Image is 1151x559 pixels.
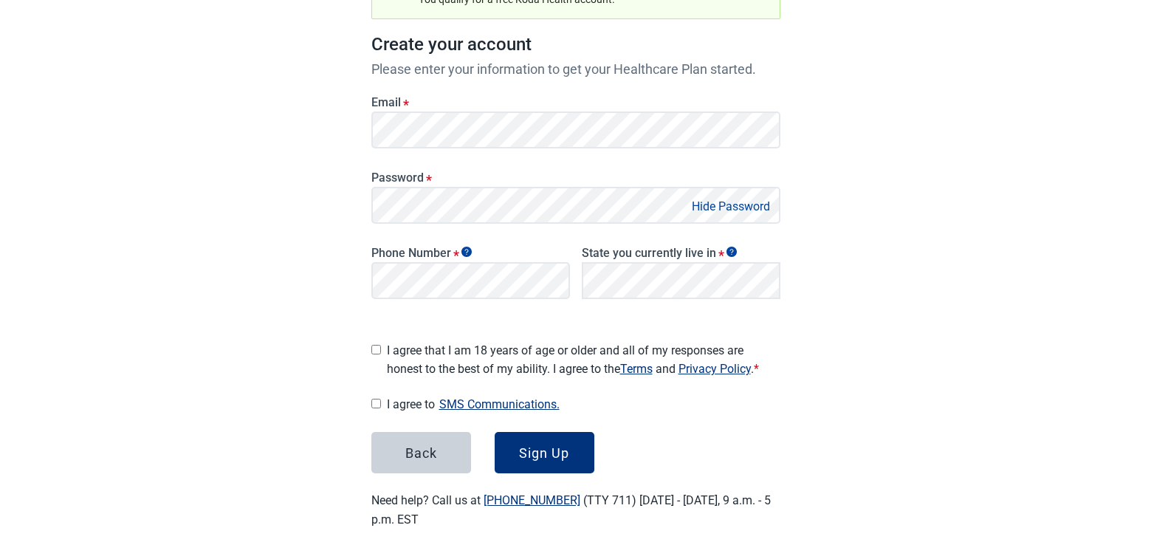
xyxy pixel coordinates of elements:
div: Sign Up [519,445,569,460]
label: Email [371,95,780,109]
label: Password [371,171,780,185]
label: Need help? Call us at (TTY 711) [DATE] - [DATE], 9 a.m. - 5 p.m. EST [371,493,771,526]
button: Hide Password [687,196,774,216]
p: Please enter your information to get your Healthcare Plan started. [371,59,780,79]
label: Phone Number [371,246,570,260]
a: Read our Terms of Service [620,362,653,376]
span: I agree to [387,394,780,414]
button: Show SMS communications details [435,394,564,414]
span: Show tooltip [461,247,472,257]
h1: Create your account [371,31,780,59]
button: Sign Up [495,432,594,473]
span: I agree that I am 18 years of age or older and all of my responses are honest to the best of my a... [387,341,780,378]
button: Back [371,432,471,473]
div: Back [405,445,437,460]
label: State you currently live in [582,246,780,260]
a: [PHONE_NUMBER] [484,493,580,507]
span: Show tooltip [726,247,737,257]
a: Read our Privacy Policy [678,362,751,376]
